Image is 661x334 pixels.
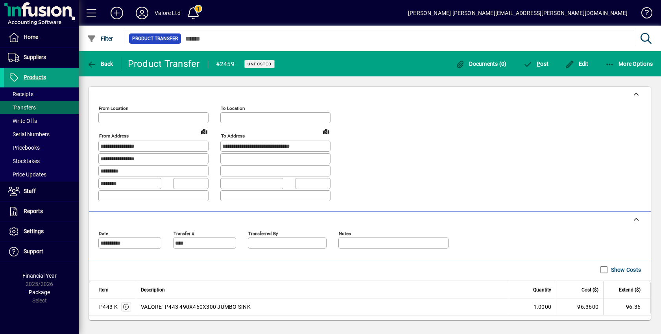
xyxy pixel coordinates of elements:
[533,286,551,294] span: Quantity
[174,230,194,236] mat-label: Transfer #
[456,61,507,67] span: Documents (0)
[339,230,351,236] mat-label: Notes
[4,154,79,168] a: Stocktakes
[24,74,46,80] span: Products
[4,222,79,241] a: Settings
[24,228,44,234] span: Settings
[132,35,178,43] span: Product Transfer
[609,266,641,274] label: Show Costs
[8,158,40,164] span: Stocktakes
[603,299,650,315] td: 96.36
[99,106,128,111] mat-label: From location
[537,61,540,67] span: P
[8,171,46,178] span: Price Updates
[87,35,113,42] span: Filter
[4,141,79,154] a: Pricebooks
[603,57,655,71] button: More Options
[509,299,556,315] td: 1.0000
[141,303,251,311] span: VALORE` P443 490X460X300 JUMBO SINK
[619,286,641,294] span: Extend ($)
[198,125,210,137] a: View on map
[4,182,79,201] a: Staff
[216,58,234,71] div: #2459
[24,34,38,40] span: Home
[24,188,36,194] span: Staff
[605,61,653,67] span: More Options
[29,289,50,295] span: Package
[104,6,129,20] button: Add
[4,168,79,181] a: Price Updates
[85,32,115,46] button: Filter
[4,242,79,262] a: Support
[8,91,33,97] span: Receipts
[521,57,551,71] button: Post
[320,125,332,137] a: View on map
[99,303,118,311] div: P443-K
[582,286,598,294] span: Cost ($)
[635,2,651,27] a: Knowledge Base
[221,106,245,111] mat-label: To location
[8,131,50,137] span: Serial Numbers
[8,104,36,111] span: Transfers
[24,208,43,214] span: Reports
[79,57,122,71] app-page-header-button: Back
[22,273,57,279] span: Financial Year
[87,61,113,67] span: Back
[565,61,589,67] span: Edit
[8,145,40,151] span: Pricebooks
[85,57,115,71] button: Back
[4,202,79,221] a: Reports
[4,128,79,141] a: Serial Numbers
[523,61,549,67] span: ost
[128,58,200,70] div: Product Transfer
[247,61,271,67] span: Unposted
[563,57,591,71] button: Edit
[454,57,509,71] button: Documents (0)
[155,7,181,19] div: Valore Ltd
[141,286,165,294] span: Description
[4,48,79,67] a: Suppliers
[4,87,79,101] a: Receipts
[24,54,46,60] span: Suppliers
[408,7,628,19] div: [PERSON_NAME] [PERSON_NAME][EMAIL_ADDRESS][PERSON_NAME][DOMAIN_NAME]
[99,230,108,236] mat-label: Date
[129,6,155,20] button: Profile
[99,286,109,294] span: Item
[4,114,79,128] a: Write Offs
[556,299,603,315] td: 96.3600
[24,248,43,254] span: Support
[4,101,79,114] a: Transfers
[248,230,278,236] mat-label: Transferred by
[8,118,37,124] span: Write Offs
[4,28,79,47] a: Home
